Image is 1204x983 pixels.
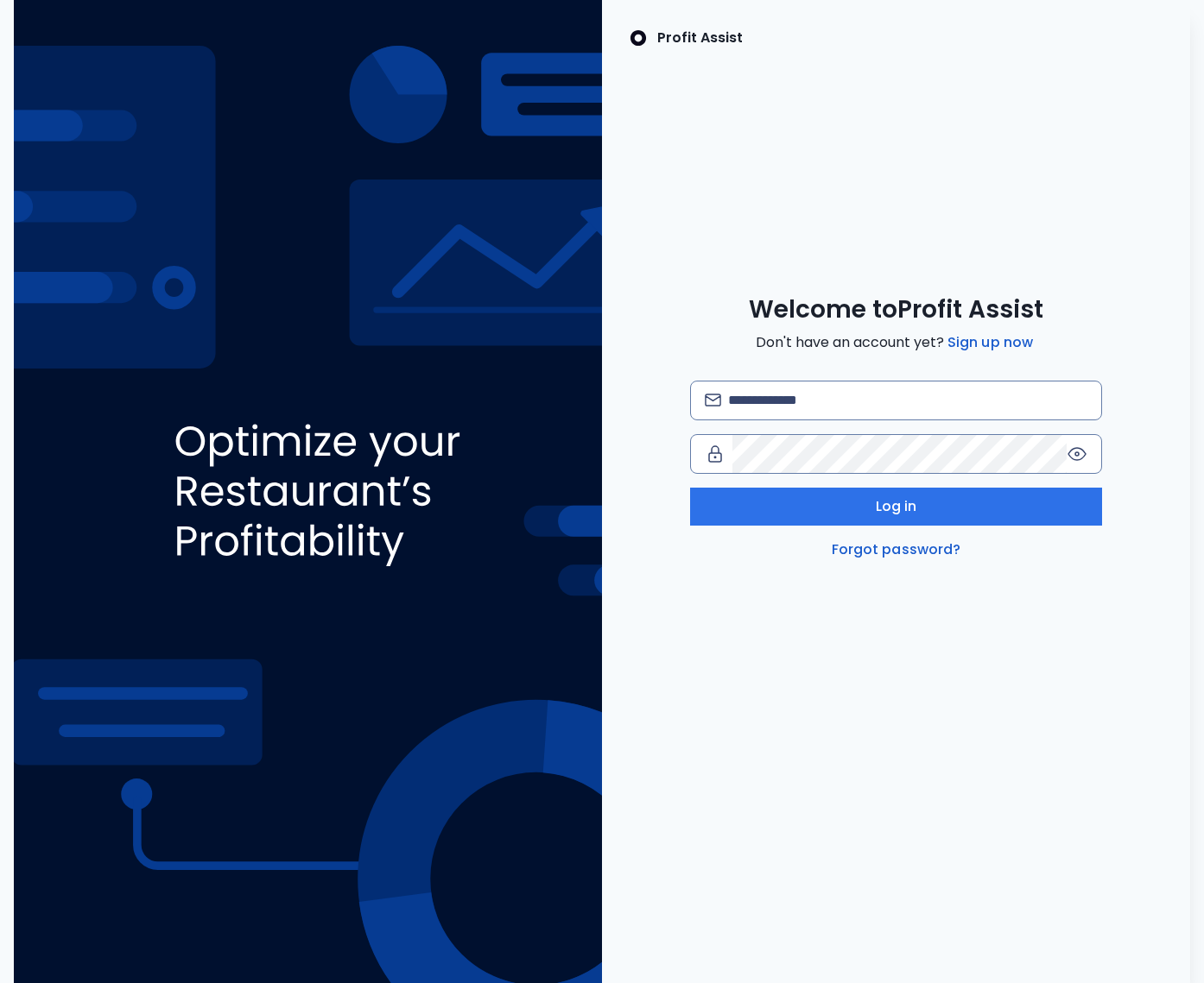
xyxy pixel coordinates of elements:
img: SpotOn Logo [630,28,647,48]
span: Log in [876,496,917,517]
a: Forgot password? [828,539,965,560]
p: Profit Assist [657,28,743,48]
a: Sign up now [944,332,1036,353]
button: Log in [690,488,1102,526]
span: Welcome to Profit Assist [749,294,1043,325]
span: Don't have an account yet? [756,332,1036,353]
img: email [705,394,721,406]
